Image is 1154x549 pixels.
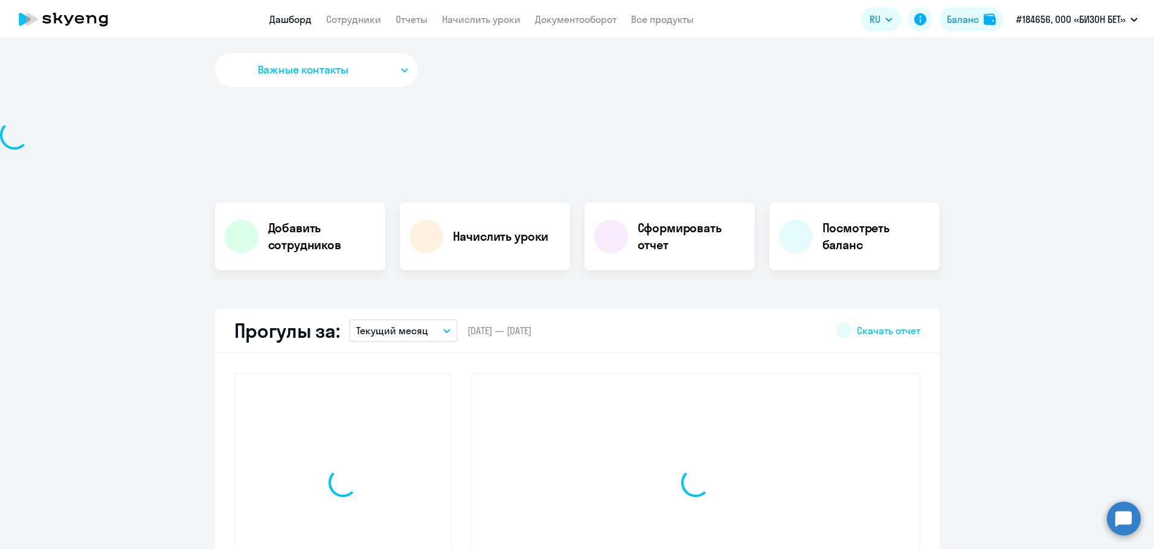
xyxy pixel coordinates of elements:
span: Важные контакты [258,62,348,78]
button: Текущий месяц [349,319,458,342]
h4: Начислить уроки [453,228,549,245]
a: Начислить уроки [442,13,521,25]
span: [DATE] — [DATE] [467,324,531,337]
button: Важные контакты [215,53,418,87]
h2: Прогулы за: [234,319,340,343]
div: Баланс [947,12,979,27]
span: RU [870,12,880,27]
a: Дашборд [269,13,312,25]
h4: Добавить сотрудников [268,220,376,253]
a: Сотрудники [326,13,381,25]
span: Скачать отчет [857,324,920,337]
a: Все продукты [631,13,694,25]
button: Балансbalance [940,7,1003,31]
p: Текущий месяц [356,323,428,338]
h4: Посмотреть баланс [822,220,930,253]
button: #184656, ООО «БИЗОН БЕТ» [1010,5,1144,34]
button: RU [861,7,901,31]
a: Документооборот [535,13,617,25]
img: balance [984,13,996,25]
h4: Сформировать отчет [638,220,745,253]
a: Отчеты [396,13,428,25]
p: #184656, ООО «БИЗОН БЕТ» [1016,12,1126,27]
